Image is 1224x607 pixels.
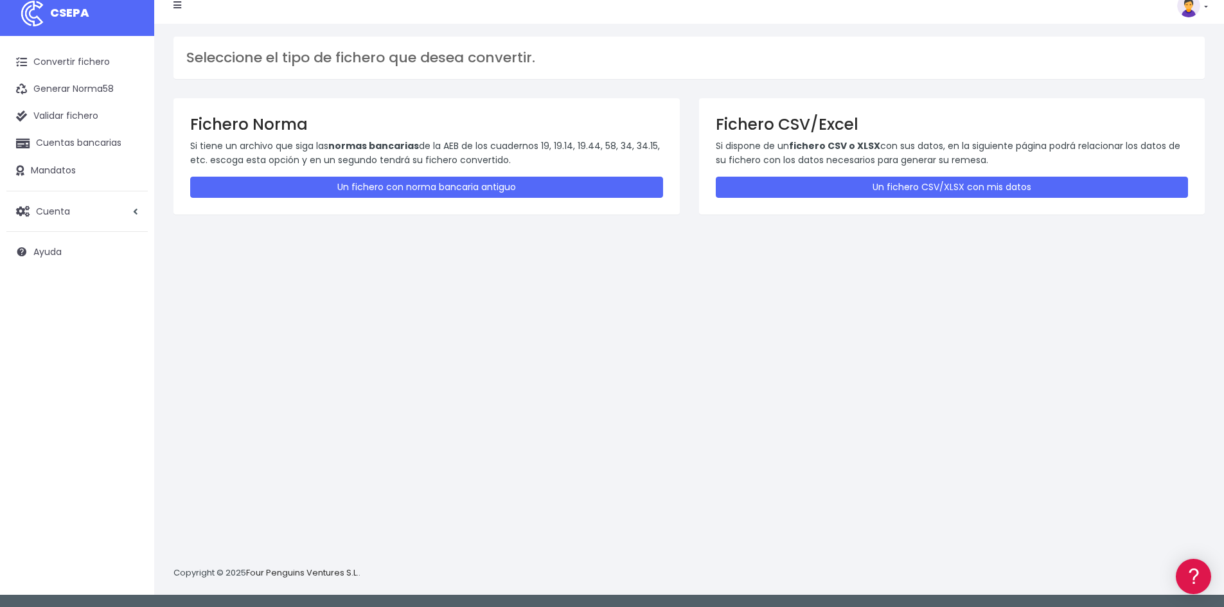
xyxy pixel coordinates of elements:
[789,139,880,152] strong: fichero CSV o XLSX
[190,139,663,168] p: Si tiene un archivo que siga las de la AEB de los cuadernos 19, 19.14, 19.44, 58, 34, 34.15, etc....
[13,328,244,348] a: API
[13,222,244,242] a: Perfiles de empresas
[13,202,244,222] a: Videotutoriales
[716,115,1189,134] h3: Fichero CSV/Excel
[13,344,244,366] button: Contáctanos
[6,198,148,225] a: Cuenta
[13,142,244,154] div: Convertir ficheros
[13,276,244,295] a: General
[190,177,663,198] a: Un fichero con norma bancaria antiguo
[13,182,244,202] a: Problemas habituales
[716,177,1189,198] a: Un fichero CSV/XLSX con mis datos
[36,204,70,217] span: Cuenta
[13,163,244,182] a: Formatos
[186,49,1192,66] h3: Seleccione el tipo de fichero que desea convertir.
[246,567,359,579] a: Four Penguins Ventures S.L.
[6,130,148,157] a: Cuentas bancarias
[716,139,1189,168] p: Si dispone de un con sus datos, en la siguiente página podrá relacionar los datos de su fichero c...
[328,139,419,152] strong: normas bancarias
[173,567,360,580] p: Copyright © 2025 .
[177,370,247,382] a: POWERED BY ENCHANT
[50,4,89,21] span: CSEPA
[13,109,244,129] a: Información general
[13,308,244,321] div: Programadores
[6,238,148,265] a: Ayuda
[13,255,244,267] div: Facturación
[13,89,244,101] div: Información general
[6,76,148,103] a: Generar Norma58
[6,103,148,130] a: Validar fichero
[6,49,148,76] a: Convertir fichero
[6,157,148,184] a: Mandatos
[33,245,62,258] span: Ayuda
[190,115,663,134] h3: Fichero Norma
